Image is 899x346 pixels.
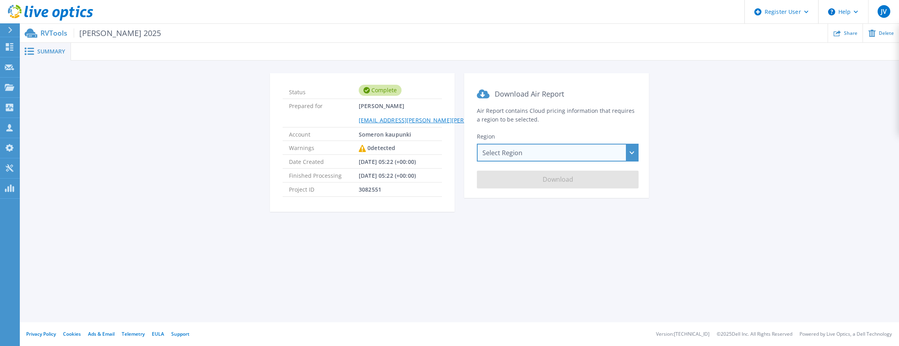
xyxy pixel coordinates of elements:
[171,331,189,337] a: Support
[717,332,792,337] li: © 2025 Dell Inc. All Rights Reserved
[800,332,892,337] li: Powered by Live Optics, a Dell Technology
[477,144,639,162] div: Select Region
[477,133,495,140] span: Region
[359,141,395,155] div: 0 detected
[37,49,65,54] span: Summary
[289,99,359,127] span: Prepared for
[881,8,887,15] span: JV
[289,183,359,196] span: Project ID
[495,89,564,99] span: Download Air Report
[477,171,639,188] button: Download
[477,107,635,123] span: Air Report contains Cloud pricing information that requires a region to be selected.
[289,169,359,182] span: Finished Processing
[844,31,857,36] span: Share
[359,85,402,96] div: Complete
[359,116,543,124] a: [EMAIL_ADDRESS][PERSON_NAME][PERSON_NAME][DOMAIN_NAME]
[656,332,710,337] li: Version: [TECHNICAL_ID]
[359,155,416,168] span: [DATE] 05:22 (+00:00)
[289,85,359,95] span: Status
[289,141,359,154] span: Warnings
[122,331,145,337] a: Telemetry
[26,331,56,337] a: Privacy Policy
[359,183,381,196] span: 3082551
[63,331,81,337] a: Cookies
[359,169,416,182] span: [DATE] 05:22 (+00:00)
[74,29,161,38] span: [PERSON_NAME] 2025
[88,331,115,337] a: Ads & Email
[152,331,164,337] a: EULA
[289,155,359,168] span: Date Created
[879,31,894,36] span: Delete
[289,127,359,141] span: Account
[359,127,411,141] span: Someron kaupunki
[359,99,543,127] span: [PERSON_NAME]
[40,29,161,38] p: RVTools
